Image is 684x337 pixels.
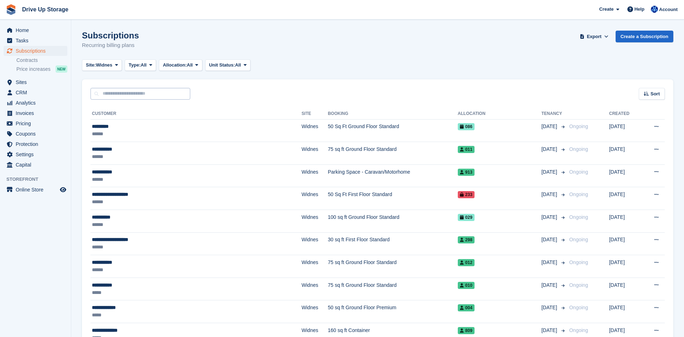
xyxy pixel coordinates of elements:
[328,142,458,165] td: 75 sq ft Ground Floor Standard
[609,108,641,120] th: Created
[4,149,67,159] a: menu
[458,146,475,153] span: 011
[302,119,328,142] td: Widnes
[541,304,559,311] span: [DATE]
[328,210,458,233] td: 100 sq ft Ground Floor Standard
[609,278,641,300] td: [DATE]
[651,90,660,98] span: Sort
[302,255,328,278] td: Widnes
[82,41,139,49] p: Recurring billing plans
[569,169,588,175] span: Ongoing
[302,210,328,233] td: Widnes
[6,176,71,183] span: Storefront
[609,232,641,255] td: [DATE]
[4,25,67,35] a: menu
[569,259,588,265] span: Ongoing
[302,142,328,165] td: Widnes
[4,46,67,56] a: menu
[609,210,641,233] td: [DATE]
[458,282,475,289] span: 010
[16,66,51,73] span: Price increases
[328,119,458,142] td: 50 Sq Ft Ground Floor Standard
[458,108,541,120] th: Allocation
[458,123,475,130] span: 086
[302,164,328,187] td: Widnes
[541,168,559,176] span: [DATE]
[4,98,67,108] a: menu
[125,59,156,71] button: Type: All
[4,77,67,87] a: menu
[541,123,559,130] span: [DATE]
[302,300,328,323] td: Widnes
[4,185,67,195] a: menu
[541,236,559,243] span: [DATE]
[579,31,610,42] button: Export
[328,187,458,210] td: 50 Sq Ft First Floor Standard
[569,282,588,288] span: Ongoing
[569,146,588,152] span: Ongoing
[16,108,58,118] span: Invoices
[16,88,58,98] span: CRM
[541,108,566,120] th: Tenancy
[541,146,559,153] span: [DATE]
[16,57,67,64] a: Contracts
[16,139,58,149] span: Protection
[16,119,58,128] span: Pricing
[609,187,641,210] td: [DATE]
[458,191,475,198] span: 233
[609,164,641,187] td: [DATE]
[4,160,67,170] a: menu
[4,129,67,139] a: menu
[569,191,588,197] span: Ongoing
[541,327,559,334] span: [DATE]
[16,149,58,159] span: Settings
[458,304,475,311] span: 004
[659,6,678,13] span: Account
[205,59,250,71] button: Unit Status: All
[569,237,588,242] span: Ongoing
[541,281,559,289] span: [DATE]
[541,191,559,198] span: [DATE]
[634,6,644,13] span: Help
[129,62,141,69] span: Type:
[569,305,588,310] span: Ongoing
[187,62,193,69] span: All
[458,214,475,221] span: 029
[16,65,67,73] a: Price increases NEW
[458,236,475,243] span: 298
[302,187,328,210] td: Widnes
[16,160,58,170] span: Capital
[19,4,71,15] a: Drive Up Storage
[4,108,67,118] a: menu
[609,255,641,278] td: [DATE]
[541,214,559,221] span: [DATE]
[4,36,67,46] a: menu
[569,214,588,220] span: Ongoing
[651,6,658,13] img: Widnes Team
[86,62,96,69] span: Site:
[328,108,458,120] th: Booking
[4,119,67,128] a: menu
[96,62,112,69] span: Widnes
[458,327,475,334] span: 809
[302,108,328,120] th: Site
[59,185,67,194] a: Preview store
[6,4,16,15] img: stora-icon-8386f47178a22dfd0bd8f6a31ec36ba5ce8667c1dd55bd0f319d3a0aa187defe.svg
[302,278,328,300] td: Widnes
[82,31,139,40] h1: Subscriptions
[4,88,67,98] a: menu
[163,62,187,69] span: Allocation:
[609,119,641,142] td: [DATE]
[56,65,67,73] div: NEW
[616,31,673,42] a: Create a Subscription
[328,278,458,300] td: 75 sq ft Ground Floor Standard
[458,169,475,176] span: 913
[569,327,588,333] span: Ongoing
[90,108,302,120] th: Customer
[587,33,601,40] span: Export
[4,139,67,149] a: menu
[302,232,328,255] td: Widnes
[235,62,241,69] span: All
[328,300,458,323] td: 50 sq ft Ground Floor Premium
[159,59,202,71] button: Allocation: All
